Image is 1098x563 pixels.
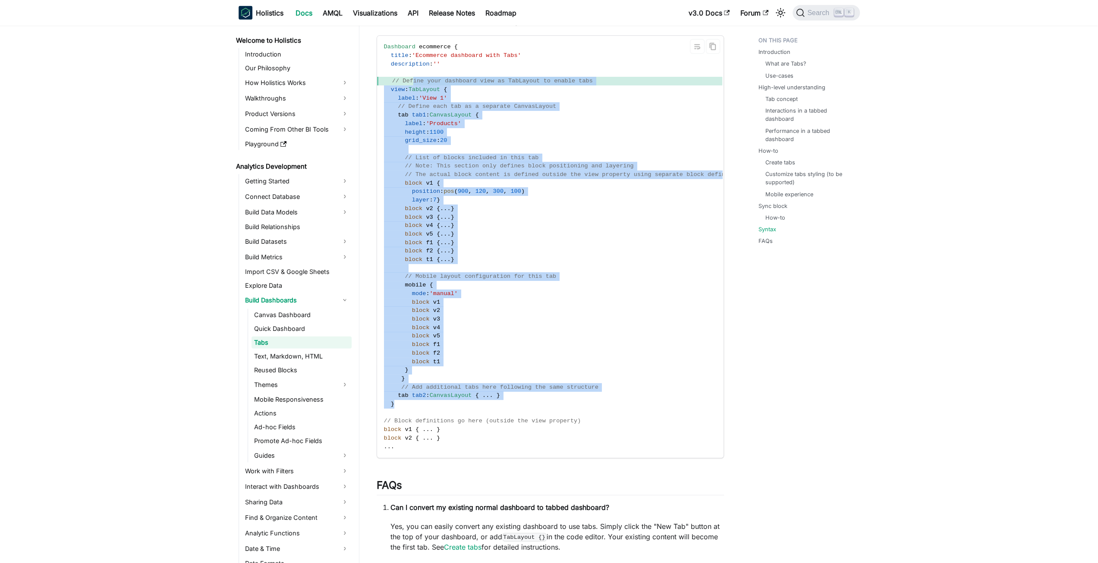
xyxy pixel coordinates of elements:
span: height [405,129,426,135]
span: , [503,188,507,195]
span: . [384,443,387,450]
span: f1 [426,239,433,246]
span: : [422,120,426,127]
span: { [437,256,440,263]
span: f2 [426,248,433,254]
span: block [384,435,402,441]
a: AMQL [318,6,348,20]
span: . [440,222,444,229]
span: f2 [433,350,440,356]
span: t1 [433,359,440,365]
span: 'manual' [430,290,458,297]
span: block [405,231,422,237]
span: v3 [433,316,440,322]
a: Actions [252,407,352,419]
span: 300 [493,188,503,195]
span: } [405,367,408,373]
span: . [447,248,450,254]
a: Interact with Dashboards [242,480,352,494]
span: block [384,426,402,433]
span: v3 [426,214,433,220]
span: : [430,197,433,203]
span: v1 [405,426,412,433]
span: t1 [426,256,433,263]
span: CanvasLayout [430,112,472,118]
a: Create tabs [765,158,795,167]
a: How-to [765,214,785,222]
span: . [440,214,444,220]
button: Toggle word wrap [690,39,705,54]
b: Holistics [256,8,283,18]
span: v2 [405,435,412,441]
a: Performance in a tabbed dashboard [765,127,851,143]
span: // List of blocks included in this tab [405,154,538,161]
a: Roadmap [480,6,522,20]
span: block [412,299,430,305]
span: 1100 [430,129,444,135]
span: 7 [433,197,437,203]
span: title [391,52,409,59]
a: Themes [252,378,352,392]
nav: Docs sidebar [230,26,359,563]
span: pos [444,188,454,195]
a: Quick Dashboard [252,323,352,335]
span: { [430,282,433,288]
span: { [437,222,440,229]
span: 900 [458,188,468,195]
span: block [412,341,430,348]
span: } [437,197,440,203]
span: . [426,435,429,441]
span: . [444,256,447,263]
span: } [437,426,440,433]
span: block [405,248,422,254]
span: TabLayout [409,86,440,93]
span: . [447,205,450,212]
span: { [437,239,440,246]
span: : [426,112,429,118]
span: . [440,205,444,212]
kbd: K [845,9,853,16]
span: block [412,333,430,339]
a: Reused Blocks [252,364,352,376]
span: 'Products' [426,120,461,127]
a: Text, Markdown, HTML [252,350,352,362]
span: '' [433,61,440,67]
span: . [430,426,433,433]
a: Connect Database [242,190,352,204]
a: Build Data Models [242,205,352,219]
span: } [437,435,440,441]
span: : [440,188,444,195]
span: : [415,95,419,101]
span: . [486,392,489,399]
span: block [412,350,430,356]
span: } [451,222,454,229]
span: block [405,239,422,246]
a: Our Philosophy [242,62,352,74]
button: Switch between dark and light mode (currently light mode) [774,6,787,20]
span: v1 [433,299,440,305]
span: . [440,231,444,237]
a: Import CSV & Google Sheets [242,266,352,278]
a: Docs [290,6,318,20]
span: CanvasLayout [430,392,472,399]
a: Find & Organize Content [242,511,352,525]
span: { [437,205,440,212]
a: Explore Data [242,280,352,292]
span: block [412,359,430,365]
a: Playground [242,138,352,150]
code: TabLayout {} [502,533,547,541]
span: } [451,239,454,246]
span: : [426,290,429,297]
span: v4 [433,324,440,331]
span: tab [398,392,408,399]
span: . [440,248,444,254]
a: How Holistics Works [242,76,352,90]
a: Forum [735,6,774,20]
span: . [391,443,394,450]
a: How-to [758,147,778,155]
span: block [405,256,422,263]
span: view [391,86,405,93]
span: , [468,188,472,195]
span: . [489,392,493,399]
span: block [412,316,430,322]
